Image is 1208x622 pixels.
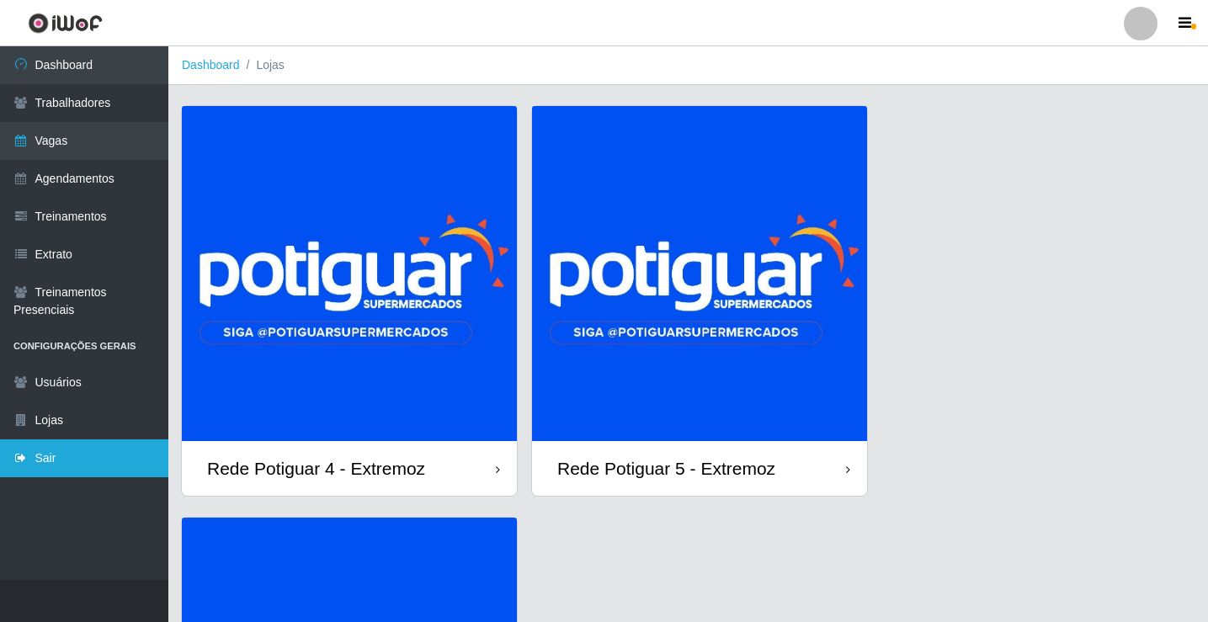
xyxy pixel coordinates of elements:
nav: breadcrumb [168,46,1208,85]
a: Rede Potiguar 5 - Extremoz [532,106,867,496]
a: Dashboard [182,58,240,72]
li: Lojas [240,56,285,74]
div: Rede Potiguar 4 - Extremoz [207,458,425,479]
div: Rede Potiguar 5 - Extremoz [557,458,775,479]
img: cardImg [532,106,867,441]
a: Rede Potiguar 4 - Extremoz [182,106,517,496]
img: cardImg [182,106,517,441]
img: CoreUI Logo [28,13,103,34]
